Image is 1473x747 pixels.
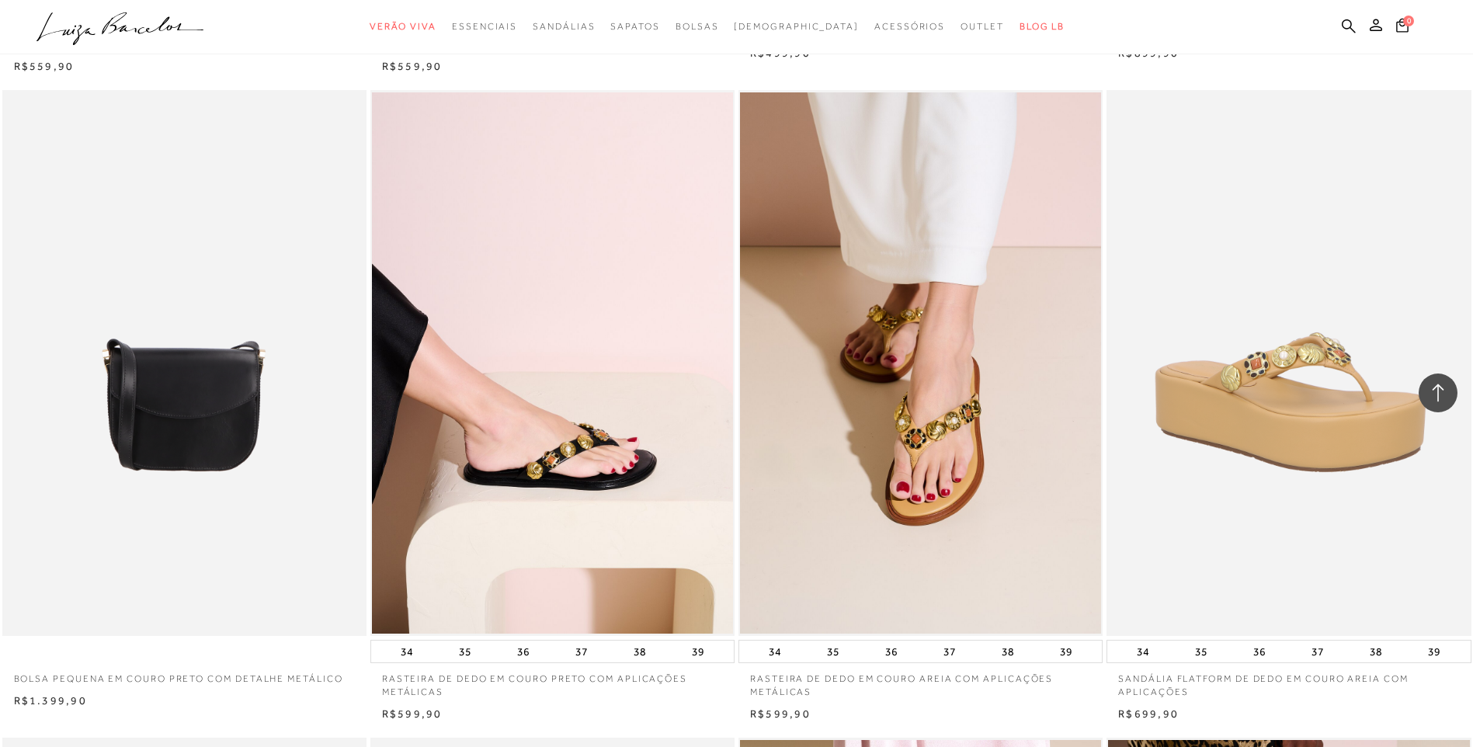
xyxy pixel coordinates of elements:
[370,12,436,41] a: categoryNavScreenReaderText
[1403,16,1414,26] span: 0
[1365,641,1387,662] button: 38
[370,663,735,699] a: RASTEIRA DE DEDO EM COURO PRETO COM APLICAÇÕES METÁLICAS
[1423,641,1445,662] button: 39
[750,707,811,720] span: R$599,90
[822,641,844,662] button: 35
[1190,641,1212,662] button: 35
[734,12,859,41] a: noSubCategoriesText
[571,641,592,662] button: 37
[961,12,1004,41] a: categoryNavScreenReaderText
[610,21,659,32] span: Sapatos
[1118,707,1179,720] span: R$699,90
[1249,641,1270,662] button: 36
[1020,21,1065,32] span: BLOG LB
[533,21,595,32] span: Sandálias
[874,12,945,41] a: categoryNavScreenReaderText
[1108,92,1469,634] img: SANDÁLIA FLATFORM DE DEDO EM COURO AREIA COM APLICAÇÕES
[740,92,1101,634] img: RASTEIRA DE DEDO EM COURO AREIA COM APLICAÇÕES METÁLICAS
[961,21,1004,32] span: Outlet
[382,707,443,720] span: R$599,90
[738,663,1103,699] a: RASTEIRA DE DEDO EM COURO AREIA COM APLICAÇÕES METÁLICAS
[676,12,719,41] a: categoryNavScreenReaderText
[676,21,719,32] span: Bolsas
[764,641,786,662] button: 34
[734,21,859,32] span: [DEMOGRAPHIC_DATA]
[1132,641,1154,662] button: 34
[874,21,945,32] span: Acessórios
[372,92,733,634] img: RASTEIRA DE DEDO EM COURO PRETO COM APLICAÇÕES METÁLICAS
[2,663,367,686] a: BOLSA PEQUENA EM COURO PRETO COM DETALHE METÁLICO
[1108,92,1469,634] a: SANDÁLIA FLATFORM DE DEDO EM COURO AREIA COM APLICAÇÕES SANDÁLIA FLATFORM DE DEDO EM COURO AREIA ...
[1106,663,1471,699] a: SANDÁLIA FLATFORM DE DEDO EM COURO AREIA COM APLICAÇÕES
[370,21,436,32] span: Verão Viva
[740,92,1101,634] a: RASTEIRA DE DEDO EM COURO AREIA COM APLICAÇÕES METÁLICAS RASTEIRA DE DEDO EM COURO AREIA COM APLI...
[881,641,902,662] button: 36
[629,641,651,662] button: 38
[939,641,961,662] button: 37
[997,641,1019,662] button: 38
[372,92,733,634] a: RASTEIRA DE DEDO EM COURO PRETO COM APLICAÇÕES METÁLICAS RASTEIRA DE DEDO EM COURO PRETO COM APLI...
[382,60,443,72] span: R$559,90
[452,12,517,41] a: categoryNavScreenReaderText
[1307,641,1329,662] button: 37
[4,92,365,634] a: BOLSA PEQUENA EM COURO PRETO COM DETALHE METÁLICO BOLSA PEQUENA EM COURO PRETO COM DETALHE METÁLICO
[454,641,476,662] button: 35
[14,694,87,707] span: R$1.399,90
[452,21,517,32] span: Essenciais
[4,92,365,634] img: BOLSA PEQUENA EM COURO PRETO COM DETALHE METÁLICO
[1055,641,1077,662] button: 39
[1020,12,1065,41] a: BLOG LB
[610,12,659,41] a: categoryNavScreenReaderText
[533,12,595,41] a: categoryNavScreenReaderText
[14,60,75,72] span: R$559,90
[396,641,418,662] button: 34
[687,641,709,662] button: 39
[512,641,534,662] button: 36
[1391,17,1413,38] button: 0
